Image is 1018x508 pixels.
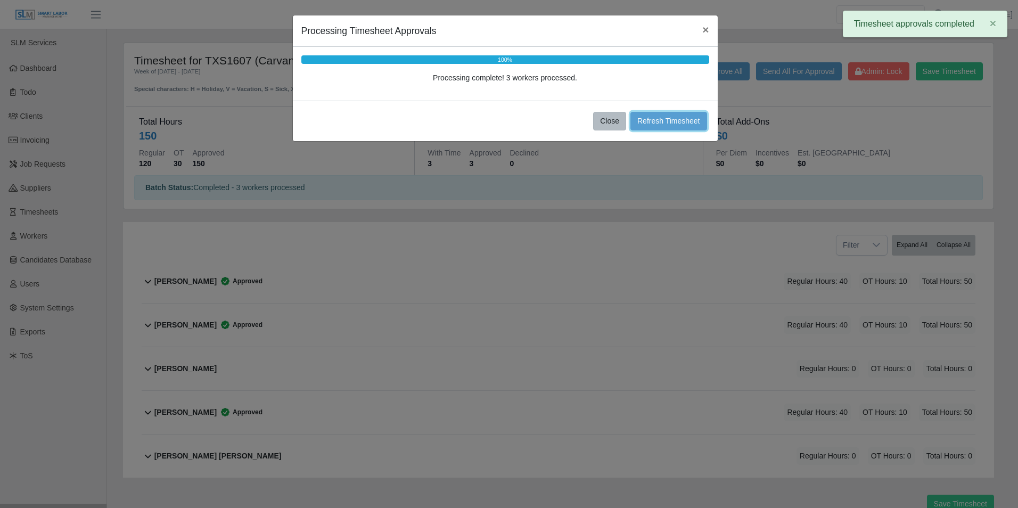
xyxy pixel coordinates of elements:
button: Close [694,15,717,44]
div: Timesheet approvals completed [843,11,1007,37]
button: Close [593,112,626,130]
div: Processing complete! 3 workers processed. [301,72,709,84]
span: × [702,23,709,36]
div: 100% [301,55,709,64]
h5: Processing Timesheet Approvals [301,24,437,38]
button: Refresh Timesheet [630,112,707,130]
